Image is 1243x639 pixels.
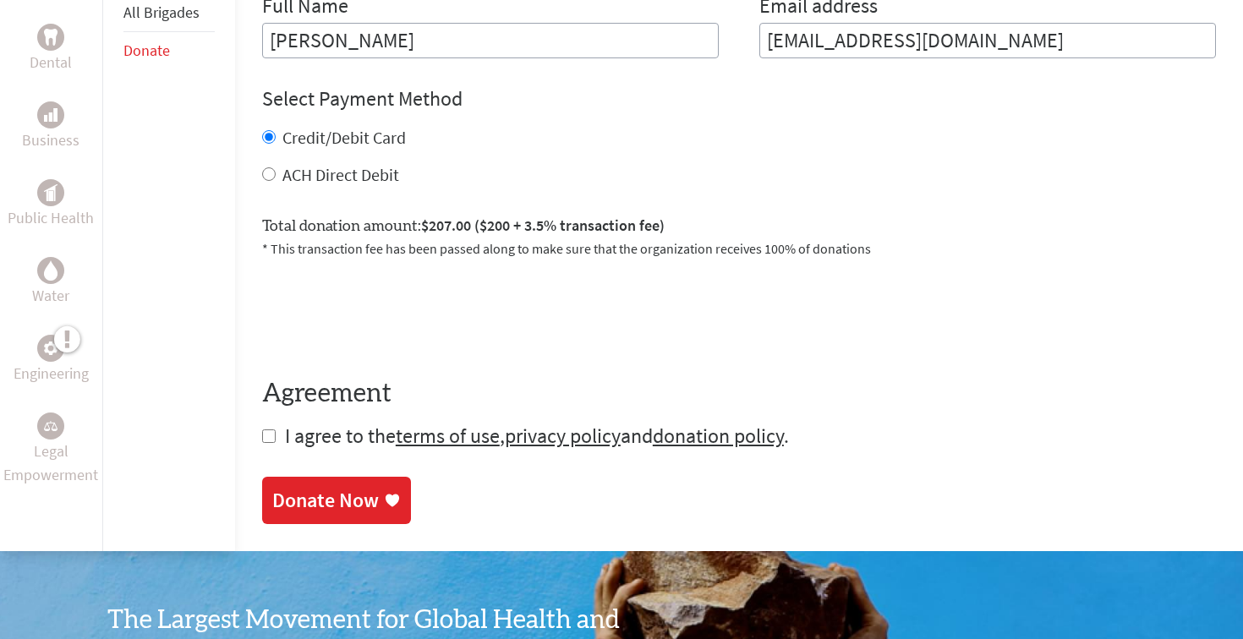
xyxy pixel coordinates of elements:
a: All Brigades [123,3,200,22]
span: $207.00 ($200 + 3.5% transaction fee) [421,216,665,235]
p: * This transaction fee has been passed along to make sure that the organization receives 100% of ... [262,238,1216,259]
label: ACH Direct Debit [282,164,399,185]
img: Engineering [44,341,57,355]
div: Business [37,101,64,128]
div: Legal Empowerment [37,412,64,440]
p: Business [22,128,79,152]
div: Water [37,257,64,284]
div: Public Health [37,179,64,206]
a: privacy policy [505,423,621,449]
label: Credit/Debit Card [282,127,406,148]
p: Public Health [8,206,94,230]
p: Dental [30,51,72,74]
span: I agree to the , and . [285,423,789,449]
a: donation policy [653,423,784,449]
a: Donate [123,41,170,60]
a: EngineeringEngineering [14,335,89,385]
a: BusinessBusiness [22,101,79,152]
h4: Agreement [262,379,1216,409]
a: WaterWater [32,257,69,308]
img: Water [44,261,57,281]
div: Donate Now [272,487,379,514]
div: Dental [37,24,64,51]
p: Legal Empowerment [3,440,99,487]
input: Enter Full Name [262,23,719,58]
img: Legal Empowerment [44,421,57,431]
h4: Select Payment Method [262,85,1216,112]
a: Donate Now [262,477,411,524]
p: Engineering [14,362,89,385]
a: DentalDental [30,24,72,74]
a: terms of use [396,423,500,449]
div: Engineering [37,335,64,362]
iframe: reCAPTCHA [262,279,519,345]
label: Total donation amount: [262,214,665,238]
li: Donate [123,32,215,69]
p: Water [32,284,69,308]
input: Your Email [759,23,1216,58]
a: Legal EmpowermentLegal Empowerment [3,412,99,487]
img: Business [44,108,57,122]
img: Dental [44,30,57,46]
img: Public Health [44,184,57,201]
a: Public HealthPublic Health [8,179,94,230]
